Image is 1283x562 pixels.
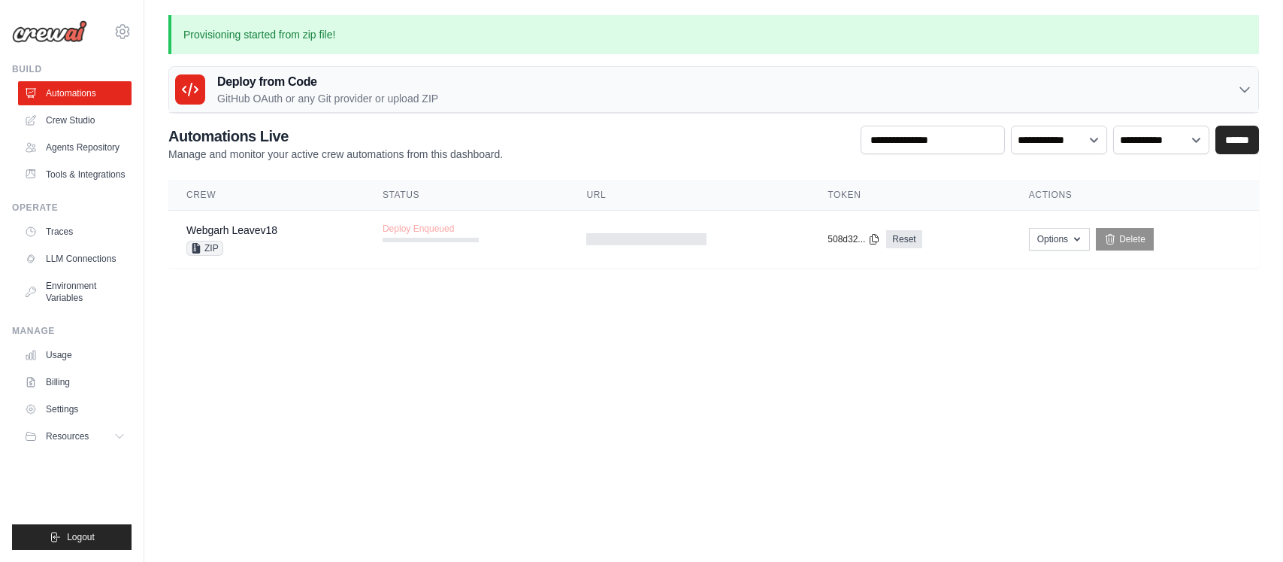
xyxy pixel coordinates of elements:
[67,531,95,543] span: Logout
[18,274,132,310] a: Environment Variables
[18,424,132,448] button: Resources
[12,20,87,43] img: Logo
[186,241,223,256] span: ZIP
[168,126,503,147] h2: Automations Live
[809,180,1010,211] th: Token
[18,81,132,105] a: Automations
[1011,180,1259,211] th: Actions
[886,230,921,248] a: Reset
[12,325,132,337] div: Manage
[18,108,132,132] a: Crew Studio
[1029,228,1090,251] button: Options
[12,63,132,75] div: Build
[46,430,89,442] span: Resources
[217,73,438,91] h3: Deploy from Code
[12,524,132,550] button: Logout
[828,233,880,245] button: 508d32...
[168,147,503,162] p: Manage and monitor your active crew automations from this dashboard.
[18,370,132,394] a: Billing
[18,135,132,159] a: Agents Repository
[18,220,132,244] a: Traces
[168,15,1259,54] p: Provisioning started from zip file!
[168,180,365,211] th: Crew
[365,180,568,211] th: Status
[18,247,132,271] a: LLM Connections
[18,343,132,367] a: Usage
[383,223,454,235] span: Deploy Enqueued
[186,224,277,236] a: Webgarh Leavev18
[18,163,132,187] a: Tools & Integrations
[568,180,809,211] th: URL
[18,397,132,421] a: Settings
[217,91,438,106] p: GitHub OAuth or any Git provider or upload ZIP
[1096,228,1154,251] a: Delete
[12,202,132,214] div: Operate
